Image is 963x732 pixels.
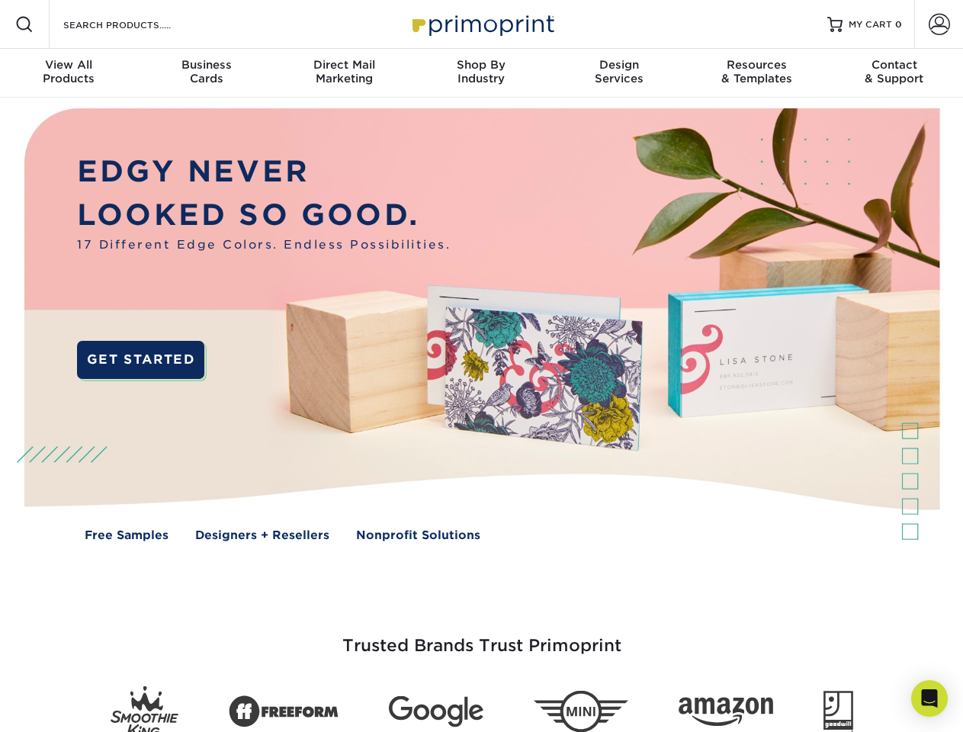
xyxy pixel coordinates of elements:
a: GET STARTED [77,341,204,379]
span: Shop By [412,58,550,72]
h3: Trusted Brands Trust Primoprint [36,599,928,674]
div: Services [551,58,688,85]
a: Contact& Support [826,49,963,98]
img: Amazon [679,698,773,727]
img: Google [389,696,483,727]
div: Industry [412,58,550,85]
a: Shop ByIndustry [412,49,550,98]
a: Designers + Resellers [195,527,329,544]
span: 0 [895,19,902,30]
span: Design [551,58,688,72]
span: Resources [688,58,825,72]
div: & Support [826,58,963,85]
a: Resources& Templates [688,49,825,98]
span: Contact [826,58,963,72]
a: Free Samples [85,527,169,544]
p: LOOKED SO GOOD. [77,194,451,237]
div: Marketing [275,58,412,85]
a: DesignServices [551,49,688,98]
span: Business [137,58,274,72]
div: Open Intercom Messenger [911,680,948,717]
a: Nonprofit Solutions [356,527,480,544]
div: Cards [137,58,274,85]
p: EDGY NEVER [77,150,451,194]
span: Direct Mail [275,58,412,72]
span: 17 Different Edge Colors. Endless Possibilities. [77,236,451,254]
span: MY CART [849,18,892,31]
a: Direct MailMarketing [275,49,412,98]
div: & Templates [688,58,825,85]
img: Goodwill [823,691,853,732]
input: SEARCH PRODUCTS..... [62,15,210,34]
img: Primoprint [406,8,558,40]
a: BusinessCards [137,49,274,98]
